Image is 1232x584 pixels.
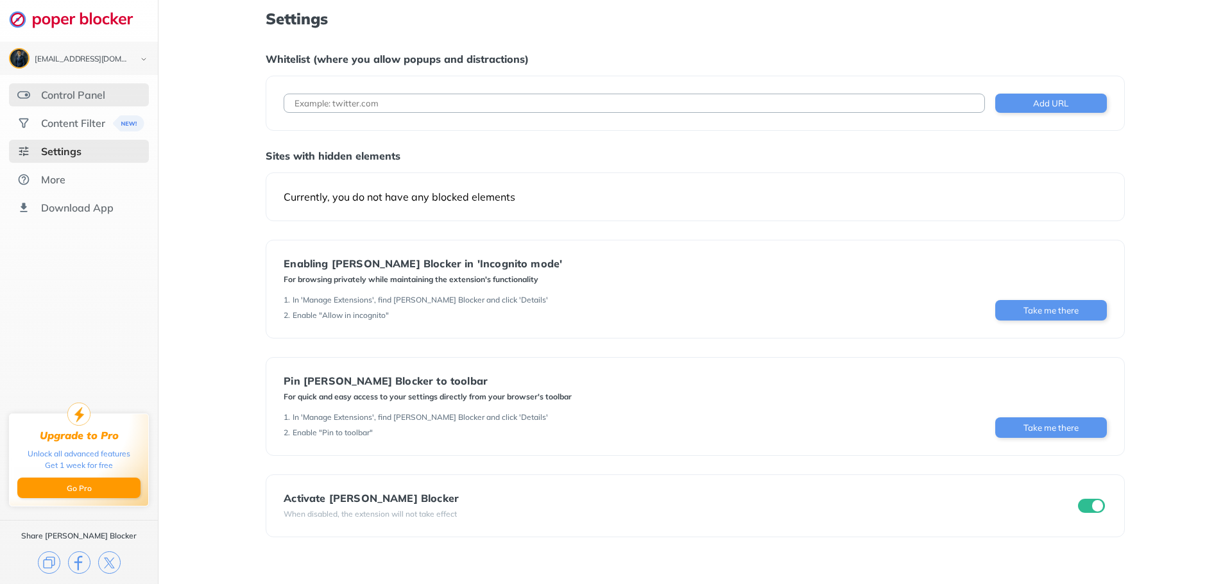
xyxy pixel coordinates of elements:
[38,551,60,574] img: copy.svg
[266,149,1124,162] div: Sites with hidden elements
[17,201,30,214] img: download-app.svg
[284,295,290,305] div: 1 .
[41,88,105,101] div: Control Panel
[284,428,290,438] div: 2 .
[293,295,548,305] div: In 'Manage Extensions', find [PERSON_NAME] Blocker and click 'Details'
[136,53,151,66] img: chevron-bottom-black.svg
[293,412,548,422] div: In 'Manage Extensions', find [PERSON_NAME] Blocker and click 'Details'
[284,274,562,285] div: For browsing privately while maintaining the extension's functionality
[28,448,130,460] div: Unlock all advanced features
[41,173,65,186] div: More
[284,258,562,269] div: Enabling [PERSON_NAME] Blocker in 'Incognito mode'
[17,173,30,186] img: about.svg
[45,460,113,471] div: Get 1 week for free
[293,310,389,321] div: Enable "Allow in incognito"
[41,145,81,158] div: Settings
[266,10,1124,27] h1: Settings
[284,509,459,519] div: When disabled, the extension will not take effect
[266,53,1124,65] div: Whitelist (where you allow popups and distractions)
[293,428,373,438] div: Enable "Pin to toolbar"
[284,190,1106,203] div: Currently, you do not have any blocked elements
[284,375,572,387] div: Pin [PERSON_NAME] Blocker to toolbar
[995,300,1107,321] button: Take me there
[17,117,30,129] img: social.svg
[68,551,90,574] img: facebook.svg
[112,115,144,131] img: menuBanner.svg
[17,145,30,158] img: settings-selected.svg
[21,531,137,541] div: Share [PERSON_NAME] Blocker
[98,551,121,574] img: x.svg
[35,55,130,64] div: mleesbourne@gmail.com
[284,412,290,422] div: 1 .
[67,403,90,426] img: upgrade-to-pro.svg
[284,310,290,321] div: 2 .
[9,10,147,28] img: logo-webpage.svg
[17,478,141,498] button: Go Pro
[284,392,572,402] div: For quick and easy access to your settings directly from your browser's toolbar
[995,417,1107,438] button: Take me there
[284,492,459,504] div: Activate [PERSON_NAME] Blocker
[10,49,28,67] img: ACg8ocJl9tj-ebWnrZDh_4rFjomNIMVdhFDUMBJlFIENRFF3CTEUNnfYKA=s96-c
[40,430,119,442] div: Upgrade to Pro
[17,88,30,101] img: features.svg
[284,94,984,113] input: Example: twitter.com
[995,94,1107,113] button: Add URL
[41,117,105,129] div: Content Filter
[41,201,114,214] div: Download App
